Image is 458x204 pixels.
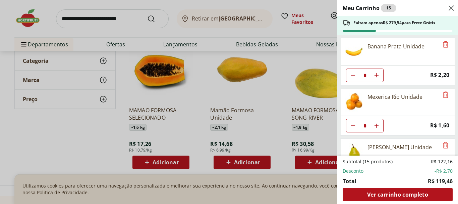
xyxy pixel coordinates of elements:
[345,143,363,162] img: Pera Williams Unidade
[345,93,363,112] img: Mexerica Rio Unidade
[343,188,453,201] a: Ver carrinho completo
[343,4,396,12] h2: Meu Carrinho
[367,143,432,151] div: [PERSON_NAME] Unidade
[430,71,449,80] span: R$ 2,20
[343,168,363,174] span: Desconto
[346,69,360,82] button: Diminuir Quantidade
[370,69,383,82] button: Aumentar Quantidade
[353,20,435,26] span: Faltam apenas R$ 279,54 para Frete Grátis
[367,42,424,50] div: Banana Prata Unidade
[442,41,450,49] button: Remove
[442,91,450,99] button: Remove
[343,158,393,165] span: Subtotal (15 produtos)
[367,192,428,197] span: Ver carrinho completo
[360,119,370,132] input: Quantidade Atual
[428,177,453,185] span: R$ 119,46
[346,119,360,132] button: Diminuir Quantidade
[435,168,453,174] span: -R$ 2,70
[381,4,396,12] div: 15
[367,93,422,101] div: Mexerica Rio Unidade
[442,141,450,150] button: Remove
[370,119,383,132] button: Aumentar Quantidade
[430,121,449,130] span: R$ 1,60
[360,69,370,82] input: Quantidade Atual
[345,42,363,61] img: Banana Prata Unidade
[431,158,453,165] span: R$ 122,16
[343,177,356,185] span: Total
